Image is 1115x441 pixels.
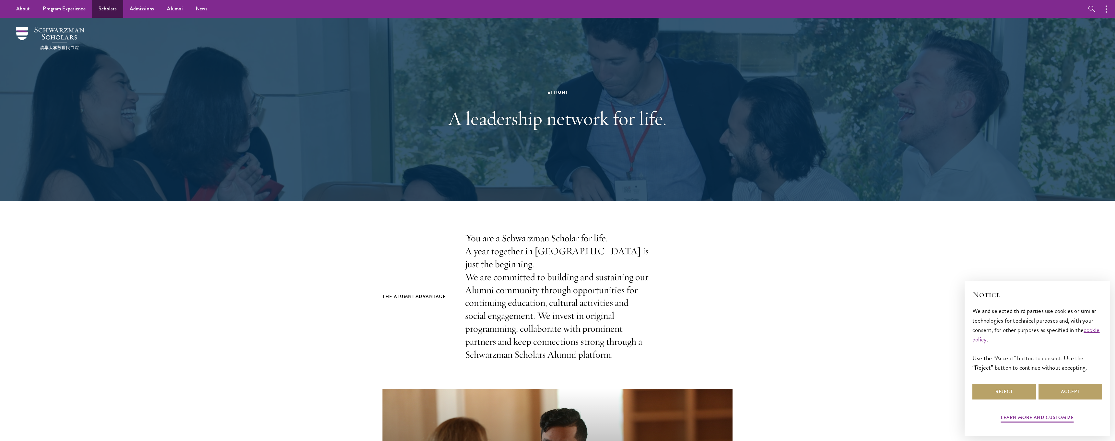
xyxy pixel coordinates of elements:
[972,289,1102,300] h2: Notice
[1001,413,1074,423] button: Learn more and customize
[16,27,84,50] img: Schwarzman Scholars
[465,232,650,361] p: You are a Schwarzman Scholar for life. A year together in [GEOGRAPHIC_DATA] is just the beginning...
[972,325,1100,344] a: cookie policy
[1039,384,1102,399] button: Accept
[972,306,1102,372] div: We and selected third parties use cookies or similar technologies for technical purposes and, wit...
[446,107,669,130] h1: A leadership network for life.
[382,292,452,301] h2: The Alumni Advantage
[446,89,669,97] div: Alumni
[972,384,1036,399] button: Reject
